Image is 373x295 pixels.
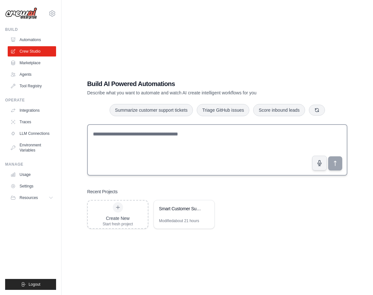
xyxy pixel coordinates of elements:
[5,162,56,167] div: Manage
[253,104,305,116] button: Score inbound leads
[8,105,56,116] a: Integrations
[103,215,133,221] div: Create New
[8,117,56,127] a: Traces
[309,105,325,116] button: Get new suggestions
[8,69,56,80] a: Agents
[8,128,56,139] a: LLM Connections
[103,221,133,227] div: Start fresh project
[341,264,373,295] iframe: Chat Widget
[8,140,56,155] a: Environment Variables
[159,205,203,212] div: Smart Customer Support Ticket Management
[5,27,56,32] div: Build
[8,169,56,180] a: Usage
[20,195,38,200] span: Resources
[5,7,37,20] img: Logo
[29,282,40,287] span: Logout
[110,104,193,116] button: Summarize customer support tickets
[341,264,373,295] div: Виджет чата
[87,79,303,88] h1: Build AI Powered Automations
[87,188,118,195] h3: Recent Projects
[5,98,56,103] div: Operate
[8,35,56,45] a: Automations
[8,181,56,191] a: Settings
[8,46,56,56] a: Crew Studio
[8,58,56,68] a: Marketplace
[87,90,303,96] p: Describe what you want to automate and watch AI create intelligent workflows for you
[197,104,249,116] button: Triage GitHub issues
[159,218,199,223] div: Modified about 21 hours
[8,81,56,91] a: Tool Registry
[8,193,56,203] button: Resources
[5,279,56,290] button: Logout
[312,156,327,170] button: Click to speak your automation idea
